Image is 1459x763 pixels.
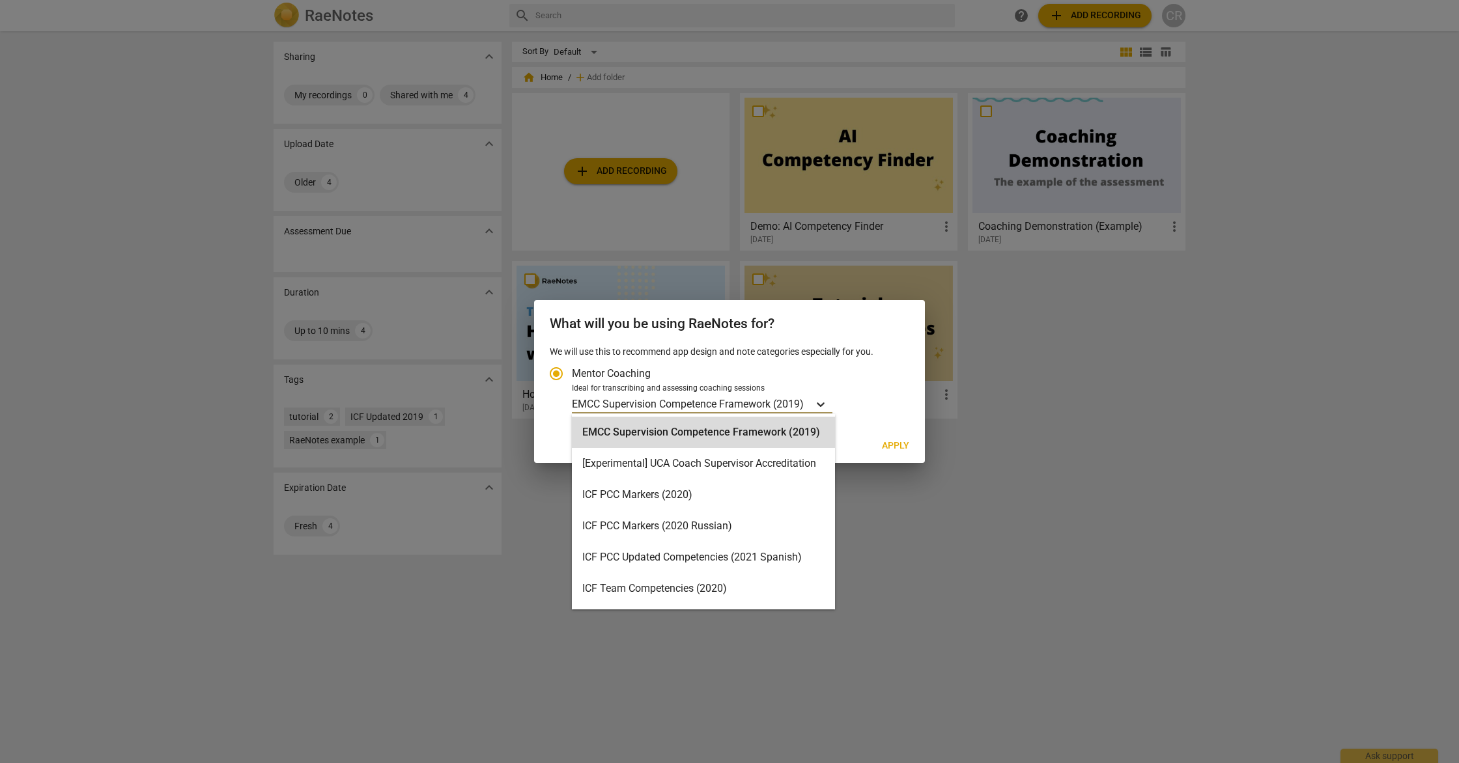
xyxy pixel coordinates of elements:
div: Account type [550,358,909,413]
div: ICF Team Competencies (2020) [572,573,835,604]
div: [Experimental] UCA Coach Supervisor Accreditation [572,448,835,479]
button: Apply [871,434,920,458]
h2: What will you be using RaeNotes for? [550,316,909,332]
p: We will use this to recommend app design and note categories especially for you. [550,345,909,359]
p: EMCC Supervision Competence Framework (2019) [572,396,804,411]
div: EMCC Supervision Competence Framework (2019) [572,417,835,448]
span: Mentor Coaching [572,366,651,381]
div: ICF Updated Competencies (2019 Japanese) [572,604,835,635]
div: Ideal for transcribing and assessing coaching sessions [572,383,905,395]
input: Ideal for transcribing and assessing coaching sessionsEMCC Supervision Competence Framework (2019) [805,398,808,410]
div: ICF PCC Updated Competencies (2021 Spanish) [572,542,835,573]
div: ICF PCC Markers (2020) [572,479,835,510]
span: Apply [882,439,909,452]
div: ICF PCC Markers (2020 Russian) [572,510,835,542]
